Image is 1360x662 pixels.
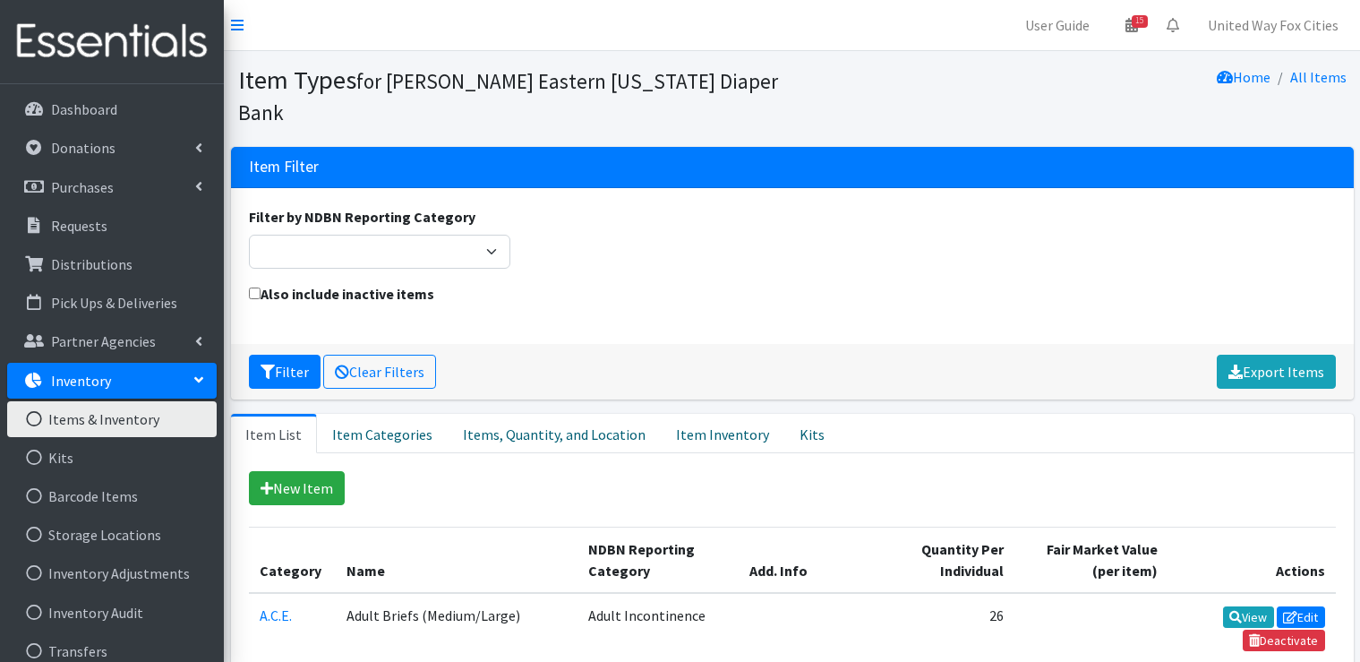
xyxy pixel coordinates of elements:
[7,478,217,514] a: Barcode Items
[1290,68,1347,86] a: All Items
[7,363,217,399] a: Inventory
[7,246,217,282] a: Distributions
[260,606,292,624] a: A.C.E.
[1217,355,1336,389] a: Export Items
[448,414,661,453] a: Items, Quantity, and Location
[7,169,217,205] a: Purchases
[238,64,786,126] h1: Item Types
[1217,68,1270,86] a: Home
[1243,630,1325,651] a: Deactivate
[323,355,436,389] a: Clear Filters
[51,294,177,312] p: Pick Ups & Deliveries
[1277,606,1325,628] a: Edit
[231,414,317,453] a: Item List
[51,255,133,273] p: Distributions
[7,401,217,437] a: Items & Inventory
[1111,7,1152,43] a: 15
[249,355,321,389] button: Filter
[317,414,448,453] a: Item Categories
[1168,528,1336,594] th: Actions
[7,555,217,591] a: Inventory Adjustments
[51,139,115,157] p: Donations
[875,528,1014,594] th: Quantity Per Individual
[249,206,475,228] label: Filter by NDBN Reporting Category
[336,528,577,594] th: Name
[7,517,217,553] a: Storage Locations
[7,285,217,321] a: Pick Ups & Deliveries
[7,208,217,244] a: Requests
[7,91,217,127] a: Dashboard
[238,68,778,125] small: for [PERSON_NAME] Eastern [US_STATE] Diaper Bank
[7,12,217,72] img: HumanEssentials
[249,528,337,594] th: Category
[7,440,217,476] a: Kits
[51,372,111,390] p: Inventory
[7,595,217,631] a: Inventory Audit
[1132,15,1148,28] span: 15
[51,100,117,118] p: Dashboard
[739,528,875,594] th: Add. Info
[784,414,840,453] a: Kits
[1014,528,1168,594] th: Fair Market Value (per item)
[249,471,345,505] a: New Item
[577,528,739,594] th: NDBN Reporting Category
[249,288,261,299] input: Also include inactive items
[7,130,217,166] a: Donations
[7,323,217,359] a: Partner Agencies
[51,217,107,235] p: Requests
[1011,7,1104,43] a: User Guide
[51,178,114,196] p: Purchases
[1223,606,1274,628] a: View
[249,283,434,305] label: Also include inactive items
[249,158,319,176] h3: Item Filter
[51,332,156,350] p: Partner Agencies
[661,414,784,453] a: Item Inventory
[1193,7,1353,43] a: United Way Fox Cities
